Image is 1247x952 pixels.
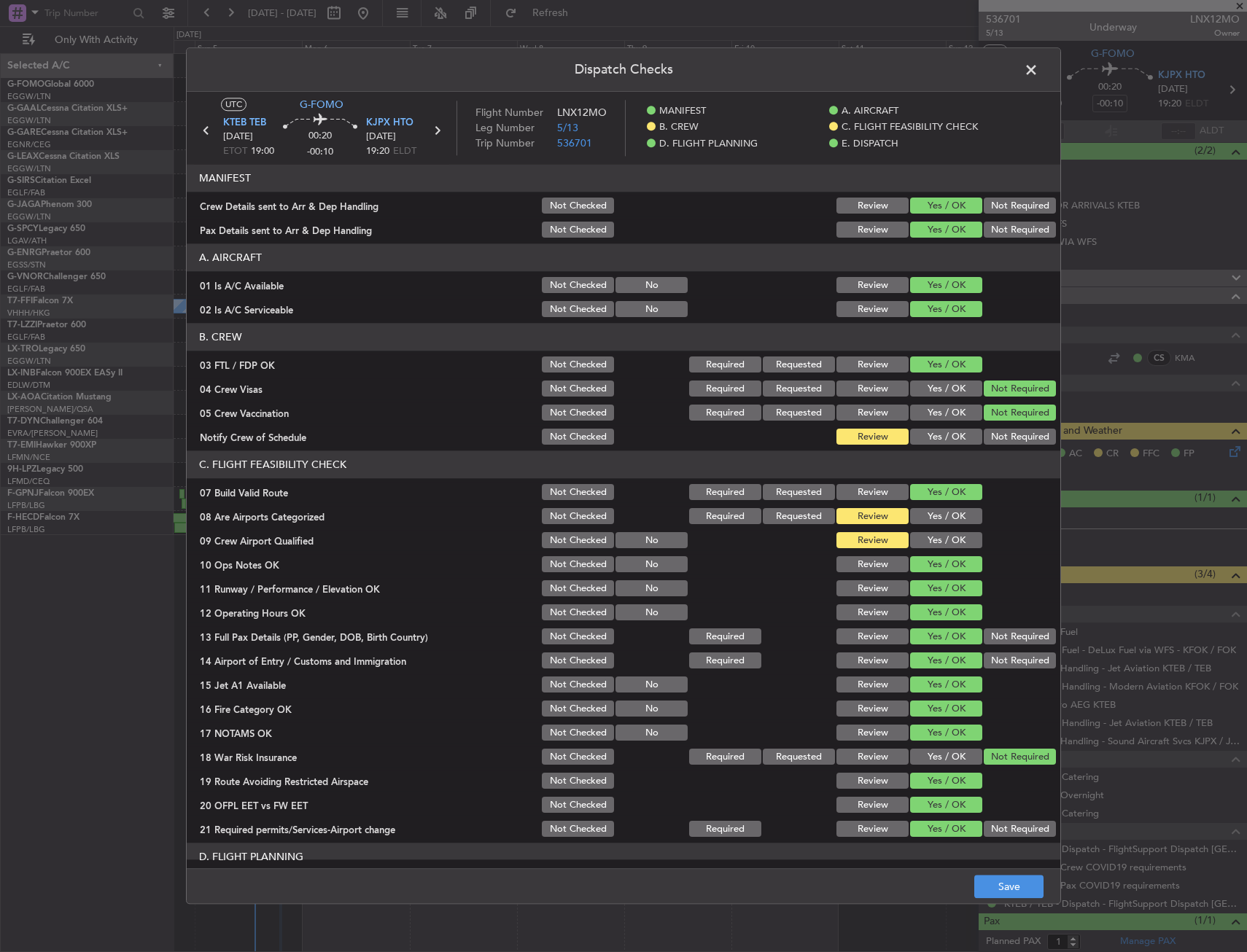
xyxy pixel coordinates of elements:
[910,429,982,445] button: Yes / OK
[984,822,1056,838] button: Not Required
[910,749,982,765] button: Yes / OK
[984,429,1056,445] button: Not Required
[984,222,1056,238] button: Not Required
[910,278,982,294] button: Yes / OK
[187,48,1060,92] header: Dispatch Checks
[910,509,982,525] button: Yes / OK
[910,533,982,549] button: Yes / OK
[910,653,982,669] button: Yes / OK
[910,797,982,814] button: Yes / OK
[974,875,1044,899] button: Save
[910,605,982,621] button: Yes / OK
[984,629,1056,645] button: Not Required
[910,381,982,397] button: Yes / OK
[984,381,1056,397] button: Not Required
[910,701,982,717] button: Yes / OK
[984,198,1056,214] button: Not Required
[984,405,1056,421] button: Not Required
[910,198,982,214] button: Yes / OK
[910,405,982,421] button: Yes / OK
[910,822,982,838] button: Yes / OK
[910,485,982,501] button: Yes / OK
[910,581,982,597] button: Yes / OK
[910,677,982,693] button: Yes / OK
[910,773,982,789] button: Yes / OK
[910,725,982,741] button: Yes / OK
[910,302,982,318] button: Yes / OK
[984,653,1056,669] button: Not Required
[984,749,1056,765] button: Not Required
[910,557,982,573] button: Yes / OK
[910,357,982,373] button: Yes / OK
[910,629,982,645] button: Yes / OK
[910,222,982,238] button: Yes / OK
